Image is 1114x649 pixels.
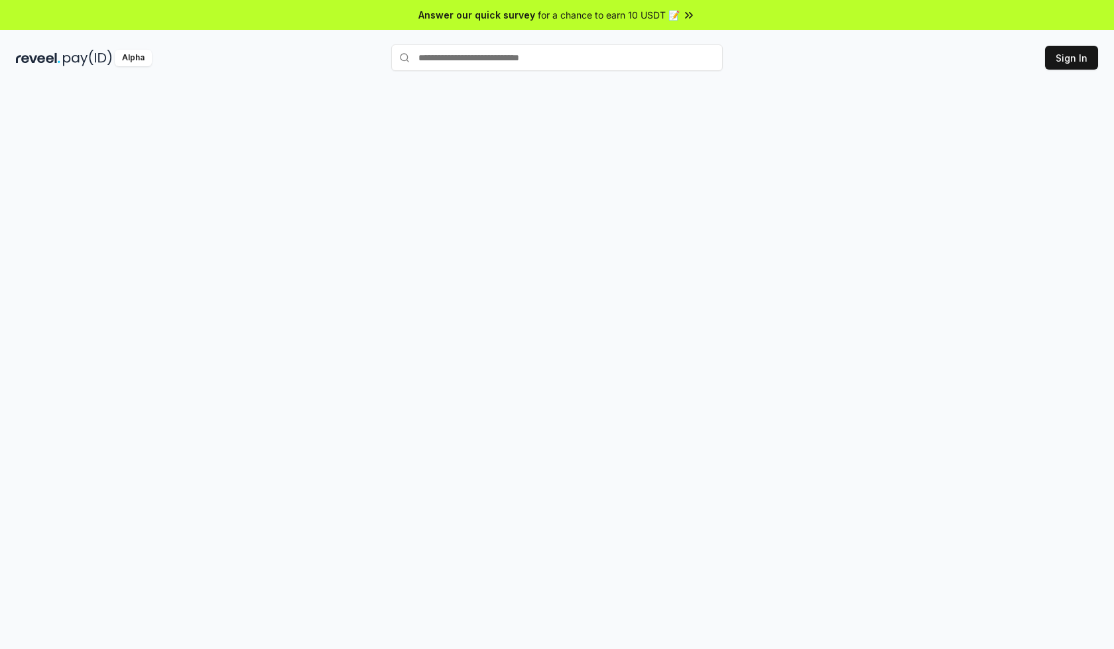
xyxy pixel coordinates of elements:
[16,50,60,66] img: reveel_dark
[63,50,112,66] img: pay_id
[538,8,680,22] span: for a chance to earn 10 USDT 📝
[1045,46,1098,70] button: Sign In
[115,50,152,66] div: Alpha
[418,8,535,22] span: Answer our quick survey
